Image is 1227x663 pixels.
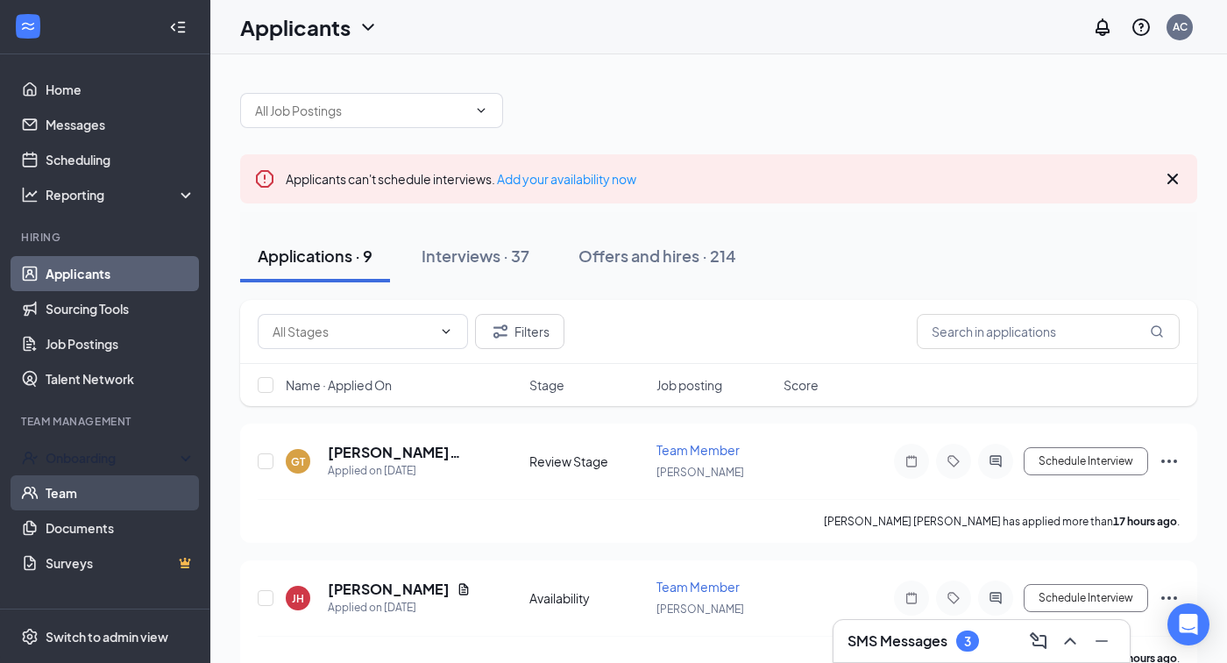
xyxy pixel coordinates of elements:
svg: QuestionInfo [1131,17,1152,38]
input: Search in applications [917,314,1180,349]
svg: ComposeMessage [1028,631,1049,652]
div: GT [291,454,305,469]
svg: Tag [943,454,964,468]
div: Interviews · 37 [422,245,529,267]
h5: [PERSON_NAME] [PERSON_NAME] [328,443,482,462]
a: Sourcing Tools [46,291,195,326]
span: Job posting [656,376,722,394]
div: AC [1173,19,1188,34]
h5: [PERSON_NAME] [328,580,450,599]
div: Availability [529,589,646,607]
div: Team Management [21,414,192,429]
b: 17 hours ago [1113,515,1177,528]
svg: ActiveChat [985,591,1006,605]
div: Onboarding [46,449,181,467]
span: Name · Applied On [286,376,392,394]
a: Team [46,475,195,510]
div: Offers and hires · 214 [578,245,736,267]
a: SurveysCrown [46,545,195,581]
svg: ChevronDown [474,103,488,118]
button: ChevronUp [1056,627,1084,655]
a: Scheduling [46,142,195,177]
span: Team Member [656,442,740,458]
div: Hiring [21,230,192,245]
span: Stage [529,376,564,394]
svg: Analysis [21,186,39,203]
svg: Settings [21,628,39,645]
a: Messages [46,107,195,142]
svg: Cross [1162,168,1183,189]
svg: MagnifyingGlass [1150,324,1164,339]
button: Filter Filters [475,314,564,349]
a: Job Postings [46,326,195,361]
svg: UserCheck [21,449,39,467]
svg: Tag [943,591,964,605]
span: Team Member [656,579,740,595]
svg: Minimize [1091,631,1112,652]
h3: SMS Messages [848,631,947,651]
input: All Job Postings [255,101,467,120]
a: Home [46,72,195,107]
input: All Stages [273,322,432,341]
svg: ChevronDown [358,17,379,38]
svg: Note [901,591,922,605]
svg: ActiveChat [985,454,1006,468]
svg: Filter [490,321,511,342]
a: Talent Network [46,361,195,396]
div: Applied on [DATE] [328,599,471,617]
svg: ChevronUp [1060,631,1081,652]
p: [PERSON_NAME] [PERSON_NAME] has applied more than . [824,514,1180,529]
div: Applied on [DATE] [328,462,482,480]
span: Applicants can't schedule interviews. [286,171,636,187]
button: Schedule Interview [1024,584,1148,612]
svg: ChevronDown [439,324,453,339]
button: Minimize [1088,627,1116,655]
button: Schedule Interview [1024,447,1148,475]
svg: WorkstreamLogo [19,18,37,35]
svg: Error [254,168,275,189]
button: ComposeMessage [1025,627,1053,655]
svg: Collapse [169,18,187,36]
svg: Notifications [1092,17,1113,38]
span: [PERSON_NAME] [656,466,744,479]
div: Review Stage [529,453,646,470]
a: Documents [46,510,195,545]
svg: Ellipses [1159,588,1180,609]
h1: Applicants [240,12,351,42]
div: Reporting [46,186,196,203]
div: JH [292,591,304,606]
div: Switch to admin view [46,628,168,645]
svg: Document [457,582,471,596]
a: Applicants [46,256,195,291]
div: Open Intercom Messenger [1167,603,1209,645]
svg: Ellipses [1159,451,1180,472]
div: 3 [964,634,971,649]
svg: Note [901,454,922,468]
a: Add your availability now [497,171,636,187]
span: Score [784,376,819,394]
div: Applications · 9 [258,245,372,267]
span: [PERSON_NAME] [656,602,744,616]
